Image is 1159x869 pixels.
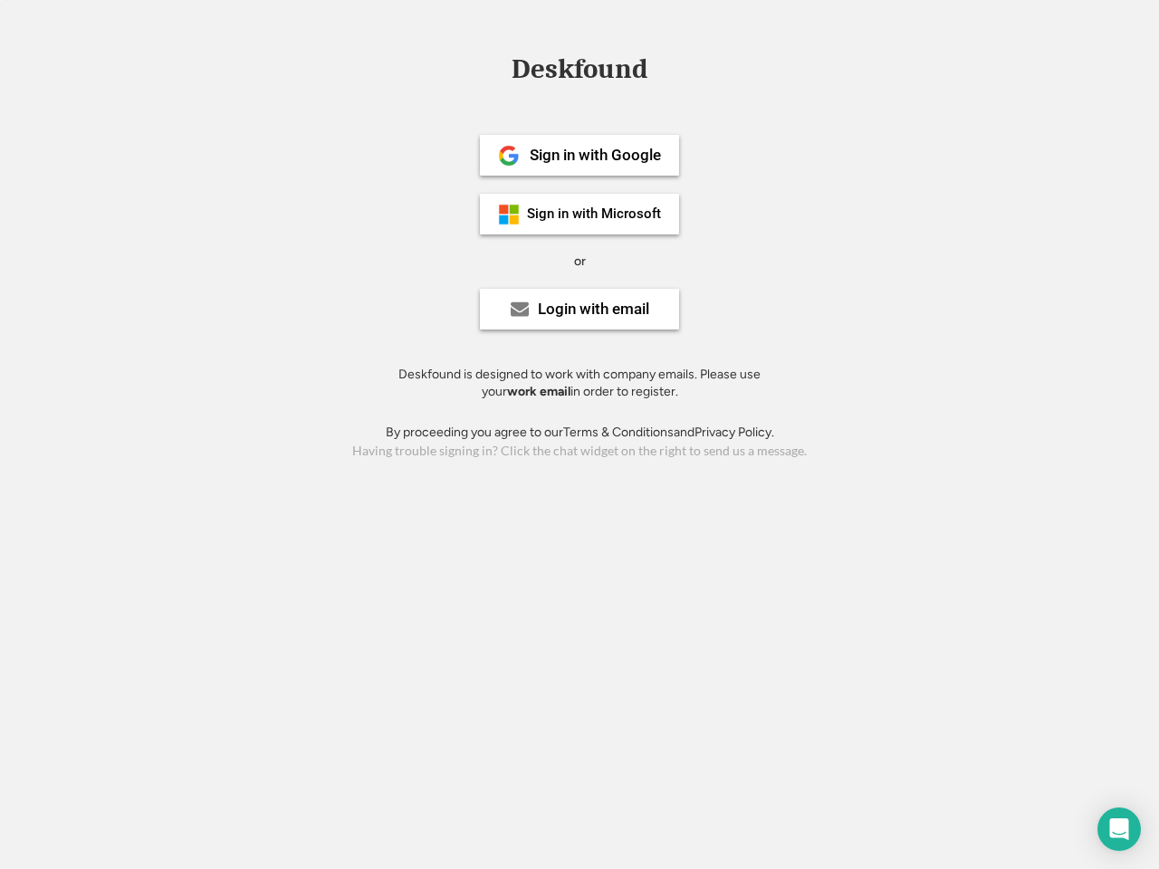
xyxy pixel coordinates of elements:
div: Login with email [538,301,649,317]
div: Open Intercom Messenger [1097,807,1141,851]
img: ms-symbollockup_mssymbol_19.png [498,204,520,225]
a: Terms & Conditions [563,425,674,440]
div: or [574,253,586,271]
div: Deskfound is designed to work with company emails. Please use your in order to register. [376,366,783,401]
a: Privacy Policy. [694,425,774,440]
div: By proceeding you agree to our and [386,424,774,442]
img: 1024px-Google__G__Logo.svg.png [498,145,520,167]
strong: work email [507,384,570,399]
div: Sign in with Microsoft [527,207,661,221]
div: Deskfound [503,55,656,83]
div: Sign in with Google [530,148,661,163]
